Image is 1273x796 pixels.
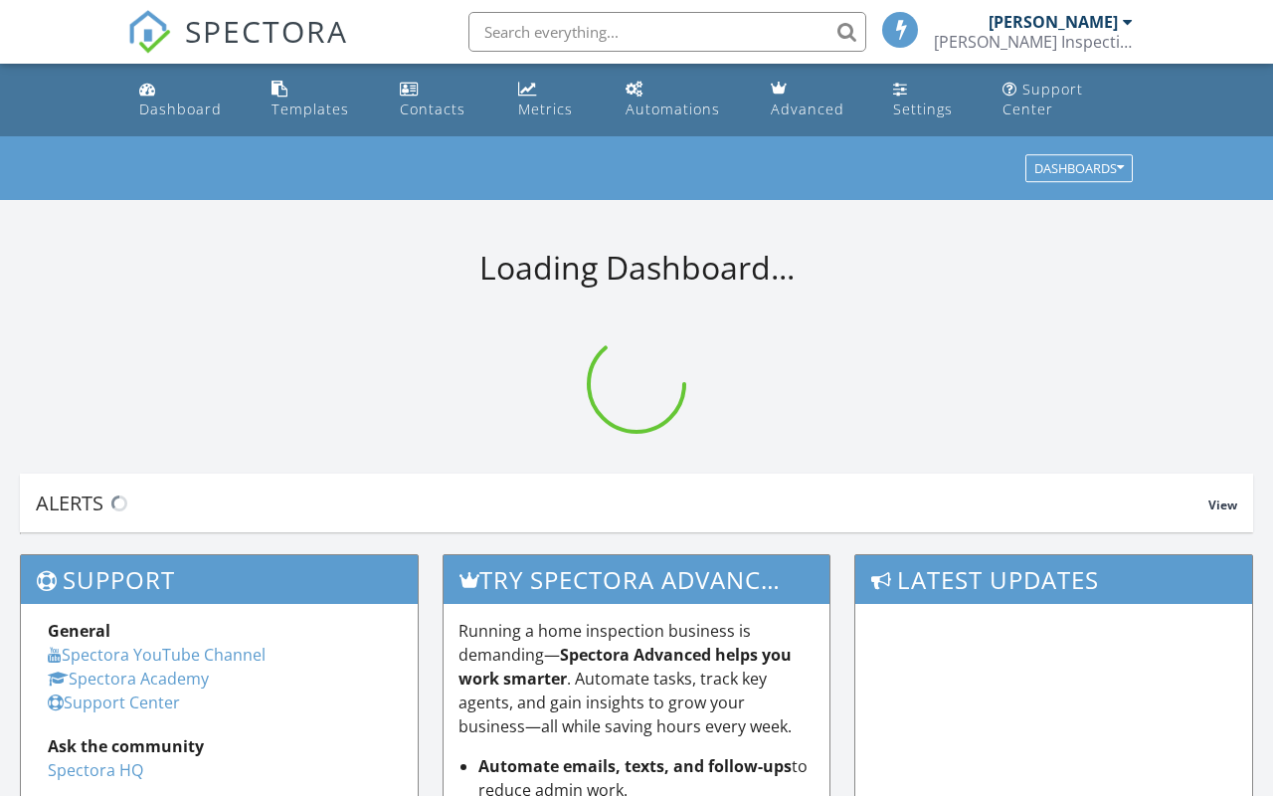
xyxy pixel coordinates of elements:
[510,72,602,128] a: Metrics
[400,99,465,118] div: Contacts
[48,644,266,666] a: Spectora YouTube Channel
[518,99,573,118] div: Metrics
[478,755,792,777] strong: Automate emails, texts, and follow-ups
[458,619,814,738] p: Running a home inspection business is demanding— . Automate tasks, track key agents, and gain ins...
[1208,497,1237,513] span: View
[21,555,418,604] h3: Support
[855,555,1252,604] h3: Latest Updates
[127,10,171,54] img: The Best Home Inspection Software - Spectora
[48,759,143,781] a: Spectora HQ
[48,620,110,642] strong: General
[989,12,1118,32] div: [PERSON_NAME]
[885,72,978,128] a: Settings
[1002,80,1083,118] div: Support Center
[392,72,494,128] a: Contacts
[264,72,376,128] a: Templates
[1034,162,1124,176] div: Dashboards
[48,668,209,690] a: Spectora Academy
[444,555,828,604] h3: Try spectora advanced [DATE]
[893,99,953,118] div: Settings
[934,32,1133,52] div: Southwell Inspections
[48,734,391,758] div: Ask the community
[763,72,870,128] a: Advanced
[131,72,248,128] a: Dashboard
[1025,155,1133,183] button: Dashboards
[48,692,180,713] a: Support Center
[771,99,844,118] div: Advanced
[272,99,349,118] div: Templates
[185,10,348,52] span: SPECTORA
[468,12,866,52] input: Search everything...
[618,72,747,128] a: Automations (Basic)
[139,99,222,118] div: Dashboard
[995,72,1142,128] a: Support Center
[458,644,792,690] strong: Spectora Advanced helps you work smarter
[36,490,1208,516] div: Alerts
[626,99,720,118] div: Automations
[127,27,348,69] a: SPECTORA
